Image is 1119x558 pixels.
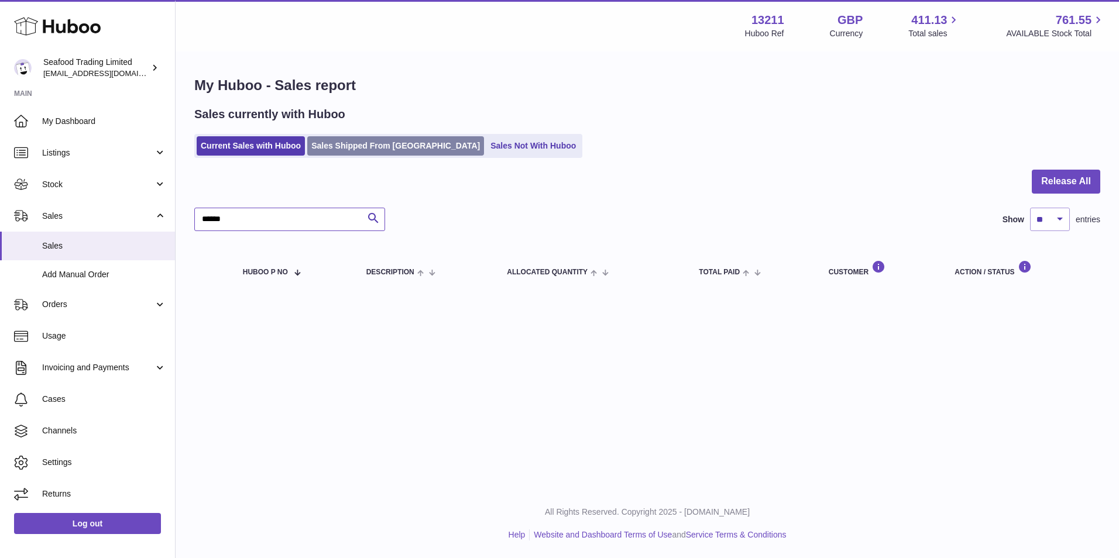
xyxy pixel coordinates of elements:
[686,530,787,539] a: Service Terms & Conditions
[42,457,166,468] span: Settings
[43,57,149,79] div: Seafood Trading Limited
[1056,12,1091,28] span: 761.55
[509,530,526,539] a: Help
[507,268,588,276] span: ALLOCATED Quantity
[42,147,154,159] span: Listings
[366,268,414,276] span: Description
[42,116,166,127] span: My Dashboard
[534,530,672,539] a: Website and Dashboard Terms of Use
[42,211,154,222] span: Sales
[1032,170,1100,194] button: Release All
[42,362,154,373] span: Invoicing and Payments
[194,106,345,122] h2: Sales currently with Huboo
[42,269,166,280] span: Add Manual Order
[837,12,863,28] strong: GBP
[185,507,1110,518] p: All Rights Reserved. Copyright 2025 - [DOMAIN_NAME]
[908,28,960,39] span: Total sales
[42,240,166,252] span: Sales
[699,268,740,276] span: Total paid
[42,425,166,436] span: Channels
[14,513,161,534] a: Log out
[751,12,784,28] strong: 13211
[43,68,172,78] span: [EMAIL_ADDRESS][DOMAIN_NAME]
[908,12,960,39] a: 411.13 Total sales
[1006,28,1105,39] span: AVAILABLE Stock Total
[1076,214,1100,225] span: entries
[194,76,1100,95] h1: My Huboo - Sales report
[307,136,484,156] a: Sales Shipped From [GEOGRAPHIC_DATA]
[42,488,166,500] span: Returns
[42,299,154,310] span: Orders
[197,136,305,156] a: Current Sales with Huboo
[1006,12,1105,39] a: 761.55 AVAILABLE Stock Total
[42,179,154,190] span: Stock
[486,136,580,156] a: Sales Not With Huboo
[530,529,786,540] li: and
[42,330,166,342] span: Usage
[829,260,932,276] div: Customer
[42,394,166,405] span: Cases
[745,28,784,39] div: Huboo Ref
[830,28,863,39] div: Currency
[14,59,32,77] img: internalAdmin-13211@internal.huboo.com
[911,12,947,28] span: 411.13
[243,268,288,276] span: Huboo P no
[955,260,1089,276] div: Action / Status
[1003,214,1024,225] label: Show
